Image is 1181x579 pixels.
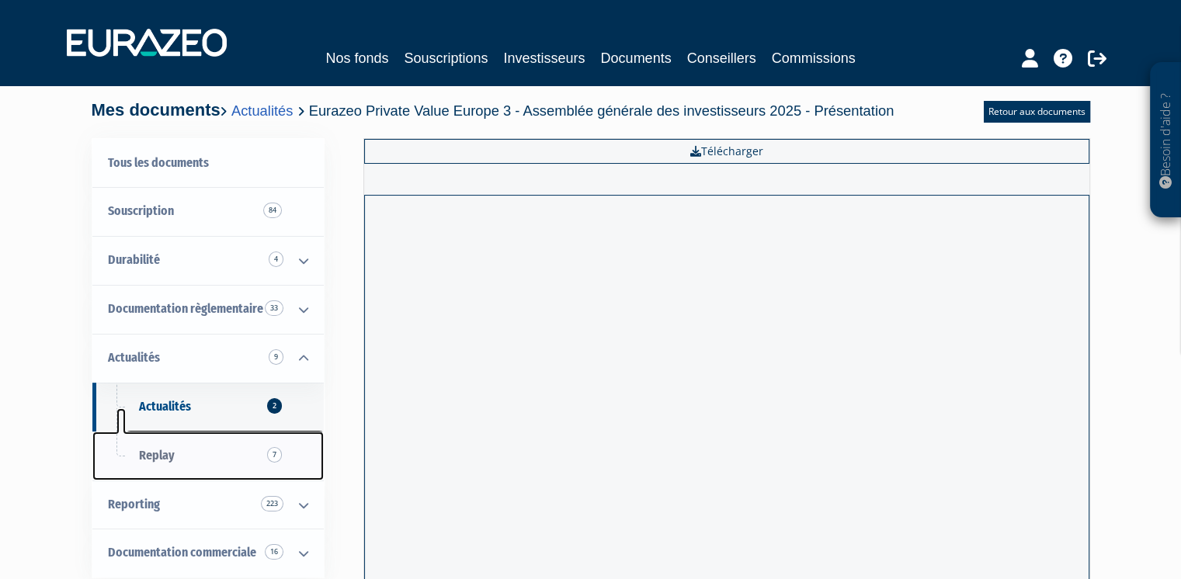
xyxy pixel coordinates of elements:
span: 16 [265,544,283,560]
span: Eurazeo Private Value Europe 3 - Assemblée générale des investisseurs 2025 - Présentation [309,102,894,119]
a: Souscriptions [404,47,488,69]
a: Reporting 223 [92,480,324,529]
a: Documentation commerciale 16 [92,529,324,577]
span: 7 [267,447,282,463]
span: Replay [139,448,175,463]
span: Actualités [139,399,191,414]
span: Souscription [108,203,174,218]
span: 9 [269,349,283,365]
span: Reporting [108,497,160,511]
a: Actualités [231,102,293,119]
span: 4 [269,251,283,267]
a: Actualités2 [92,383,324,432]
p: Besoin d'aide ? [1157,71,1175,210]
h4: Mes documents [92,101,894,120]
span: 84 [263,203,282,218]
span: Documentation commerciale [108,545,256,560]
a: Documents [601,47,672,69]
span: 33 [265,300,283,316]
a: Retour aux documents [984,101,1090,123]
a: Nos fonds [325,47,388,69]
a: Durabilité 4 [92,236,324,285]
a: Conseillers [687,47,756,69]
span: Durabilité [108,252,160,267]
a: Souscription84 [92,187,324,236]
a: Documentation règlementaire 33 [92,285,324,334]
img: 1732889491-logotype_eurazeo_blanc_rvb.png [67,29,227,57]
a: Actualités 9 [92,334,324,383]
span: Actualités [108,350,160,365]
a: Télécharger [364,139,1089,164]
a: Tous les documents [92,139,324,188]
a: Commissions [772,47,856,69]
a: Replay7 [92,432,324,480]
span: 2 [267,398,282,414]
a: Investisseurs [503,47,585,69]
span: 223 [261,496,283,511]
span: Documentation règlementaire [108,301,263,316]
